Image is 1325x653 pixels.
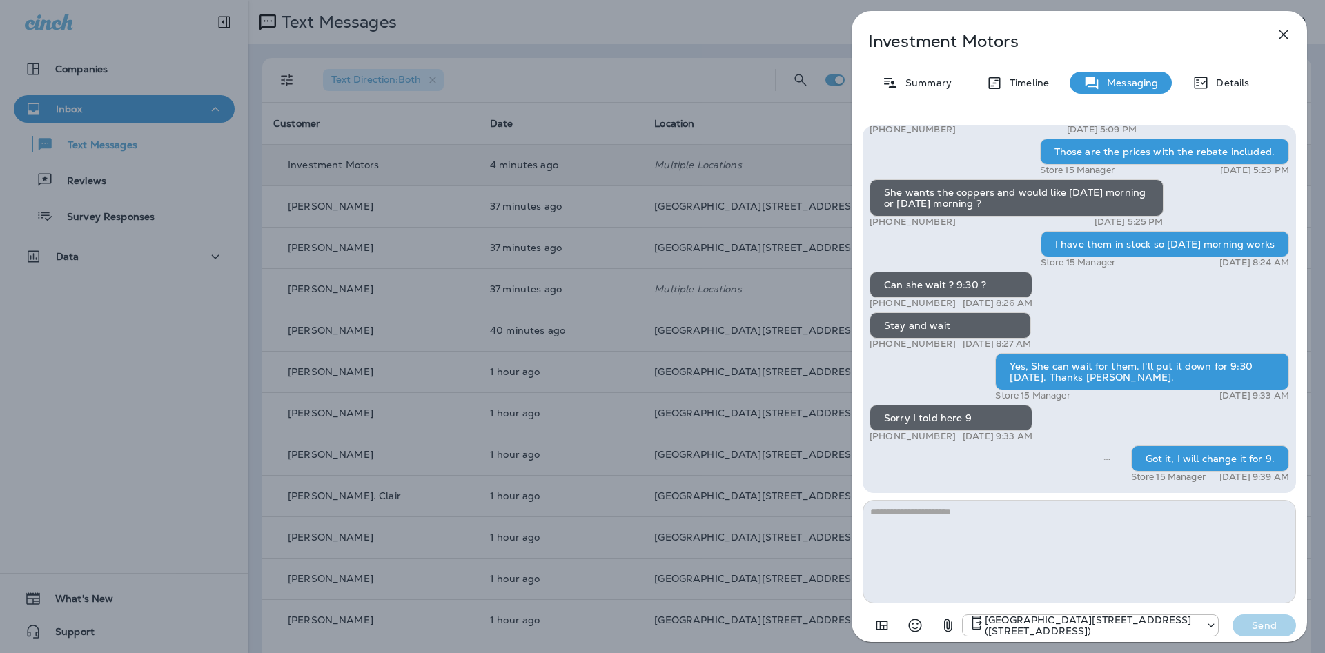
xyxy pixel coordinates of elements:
[963,614,1218,636] div: +1 (402) 891-8464
[1041,231,1289,257] div: I have them in stock so [DATE] morning works
[870,179,1164,217] div: She wants the coppers and would like [DATE] morning or [DATE] morning ?
[870,405,1032,431] div: Sorry I told here 9
[1041,257,1115,268] p: Store 15 Manager
[1209,77,1249,88] p: Details
[868,612,896,639] button: Add in a premade template
[1219,257,1289,268] p: [DATE] 8:24 AM
[870,124,956,135] p: [PHONE_NUMBER]
[899,77,952,88] p: Summary
[1219,472,1289,483] p: [DATE] 9:39 AM
[963,298,1032,309] p: [DATE] 8:26 AM
[870,272,1032,298] div: Can she wait ? 9:30 ?
[1003,77,1049,88] p: Timeline
[870,298,956,309] p: [PHONE_NUMBER]
[868,32,1245,51] p: Investment Motors
[1095,217,1164,228] p: [DATE] 5:25 PM
[995,353,1289,390] div: Yes, She can wait for them. I'll put it down for 9:30 [DATE]. Thanks [PERSON_NAME].
[995,390,1070,401] p: Store 15 Manager
[1220,165,1289,176] p: [DATE] 5:23 PM
[1040,165,1115,176] p: Store 15 Manager
[1131,472,1206,483] p: Store 15 Manager
[1219,390,1289,401] p: [DATE] 9:33 AM
[1067,124,1137,135] p: [DATE] 5:09 PM
[1131,445,1289,472] div: Got it, I will change it for 9.
[870,431,956,442] p: [PHONE_NUMBER]
[963,339,1031,350] p: [DATE] 8:27 AM
[870,312,1031,339] div: Stay and wait
[1100,77,1158,88] p: Messaging
[985,614,1199,636] p: [GEOGRAPHIC_DATA][STREET_ADDRESS] ([STREET_ADDRESS])
[870,339,956,350] p: [PHONE_NUMBER]
[901,612,929,639] button: Select an emoji
[1103,452,1110,464] span: Sent
[870,217,956,228] p: [PHONE_NUMBER]
[1040,139,1289,165] div: Those are the prices with the rebate included.
[963,431,1032,442] p: [DATE] 9:33 AM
